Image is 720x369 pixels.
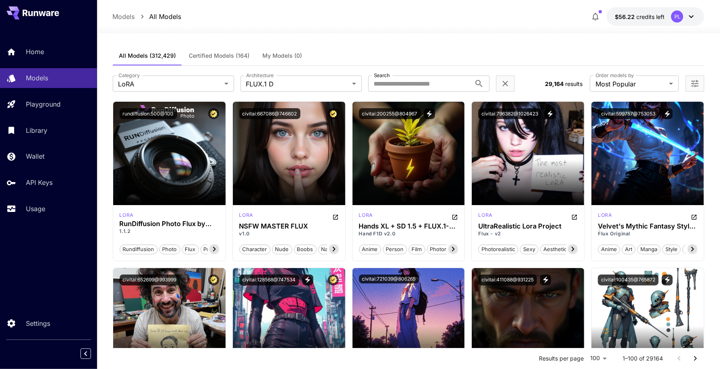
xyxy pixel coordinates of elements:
[239,230,339,237] p: v1.0
[359,108,421,119] button: civitai:200255@804967
[383,244,407,254] button: person
[182,245,198,254] span: flux
[26,73,48,83] p: Models
[598,230,697,237] p: Flux Original
[263,52,302,59] span: My Models (0)
[383,245,407,254] span: person
[120,212,133,219] div: FLUX.1 D
[598,212,612,219] p: lora
[272,245,292,254] span: nude
[662,275,673,285] button: View trigger words
[409,245,425,254] span: film
[662,108,673,119] button: View trigger words
[636,13,665,20] span: credits left
[691,212,697,221] button: Open in CivitAI
[682,244,699,254] button: epic
[239,275,299,285] button: civitai:128568@747534
[520,245,538,254] span: sexy
[120,108,177,119] button: rundiffusion:500@100
[319,245,340,254] span: naked
[318,244,341,254] button: naked
[239,244,270,254] button: character
[240,245,270,254] span: character
[687,350,703,367] button: Go to next page
[541,245,570,254] span: aesthetic
[427,245,467,254] span: photorealistic
[359,222,458,230] h3: Hands XL + SD 1.5 + FLUX.1-dev + Pony + Illustrious
[598,222,697,230] h3: Velvet's Mythic Fantasy Styles | Flux + Pony + illustrious
[118,79,221,89] span: LoRA
[246,79,349,89] span: FLUX.1 D
[26,204,45,214] p: Usage
[118,72,140,79] label: Category
[571,212,578,221] button: Open in CivitAI
[598,212,612,221] div: FLUX.1 D
[294,244,317,254] button: boobs
[120,275,180,285] button: civitai:652699@993999
[598,275,659,285] button: civitai:100435@765872
[565,80,583,87] span: results
[598,108,659,119] button: civitai:599757@753053
[87,346,97,361] div: Collapse sidebar
[328,275,339,285] button: Certified Model – Vetted for best performance and includes a commercial license.
[539,354,584,363] p: Results per page
[690,79,700,89] button: Open more filters
[427,244,467,254] button: photorealistic
[637,244,661,254] button: manga
[595,79,666,89] span: Most Popular
[478,230,578,237] p: Flux - v2
[26,151,44,161] p: Wallet
[452,212,458,221] button: Open in CivitAI
[119,52,176,59] span: All Models (312,429)
[239,108,300,119] button: civitai:667086@746602
[328,108,339,119] button: Certified Model – Vetted for best performance and includes a commercial license.
[622,244,636,254] button: art
[359,230,458,237] p: Hand F1D v2.0
[615,13,665,21] div: $56.22423
[246,72,274,79] label: Architecture
[120,220,219,228] h3: RunDiffusion Photo Flux by RunDiffusion
[623,354,663,363] p: 1–100 of 29164
[622,245,635,254] span: art
[607,7,704,26] button: $56.22423PL
[409,244,425,254] button: film
[478,108,541,119] button: civitai:796382@1026423
[683,245,699,254] span: epic
[120,228,219,235] p: 1.1.2
[201,245,215,254] span: pro
[150,12,182,21] p: All Models
[359,245,381,254] span: anime
[120,245,157,254] span: rundiffusion
[302,275,313,285] button: View trigger words
[113,12,135,21] a: Models
[332,212,339,221] button: Open in CivitAI
[239,212,253,221] div: FLUX.1 D
[159,244,180,254] button: photo
[478,244,518,254] button: photorealistic
[598,245,620,254] span: anime
[359,275,419,283] button: civitai:721039@806265
[189,52,250,59] span: Certified Models (164)
[120,212,133,219] p: lora
[595,72,634,79] label: Order models by
[478,212,492,219] p: lora
[638,245,660,254] span: manga
[500,79,510,89] button: Clear filters (2)
[615,13,636,20] span: $56.22
[272,244,292,254] button: nude
[545,80,564,87] span: 29,164
[160,245,180,254] span: photo
[113,12,182,21] nav: breadcrumb
[359,244,381,254] button: anime
[239,222,339,230] h3: NSFW MASTER FLUX
[540,275,551,285] button: View trigger words
[26,319,50,328] p: Settings
[239,212,253,219] p: lora
[26,47,44,57] p: Home
[478,212,492,221] div: FLUX.1 D
[80,348,91,359] button: Collapse sidebar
